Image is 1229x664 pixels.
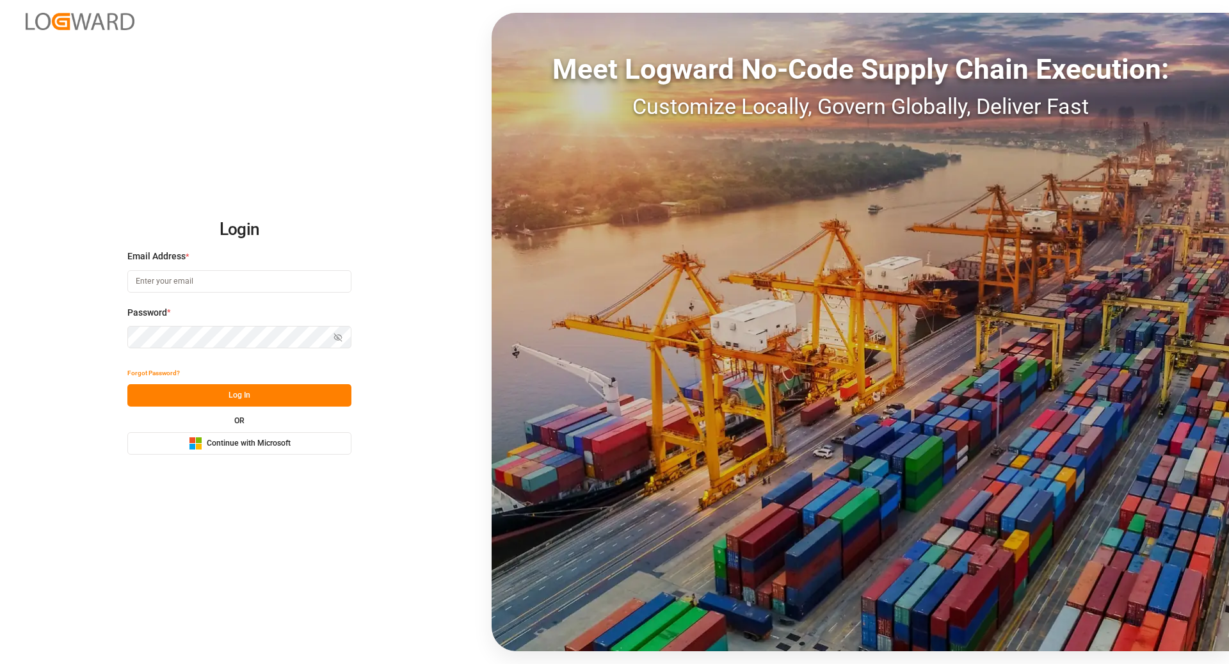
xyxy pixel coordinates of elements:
input: Enter your email [127,270,351,293]
button: Log In [127,384,351,407]
div: Meet Logward No-Code Supply Chain Execution: [492,48,1229,90]
span: Email Address [127,250,186,263]
span: Password [127,306,167,320]
small: OR [234,417,245,425]
button: Continue with Microsoft [127,432,351,455]
span: Continue with Microsoft [207,438,291,449]
div: Customize Locally, Govern Globally, Deliver Fast [492,90,1229,123]
img: Logward_new_orange.png [26,13,134,30]
h2: Login [127,209,351,250]
button: Forgot Password? [127,362,180,384]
